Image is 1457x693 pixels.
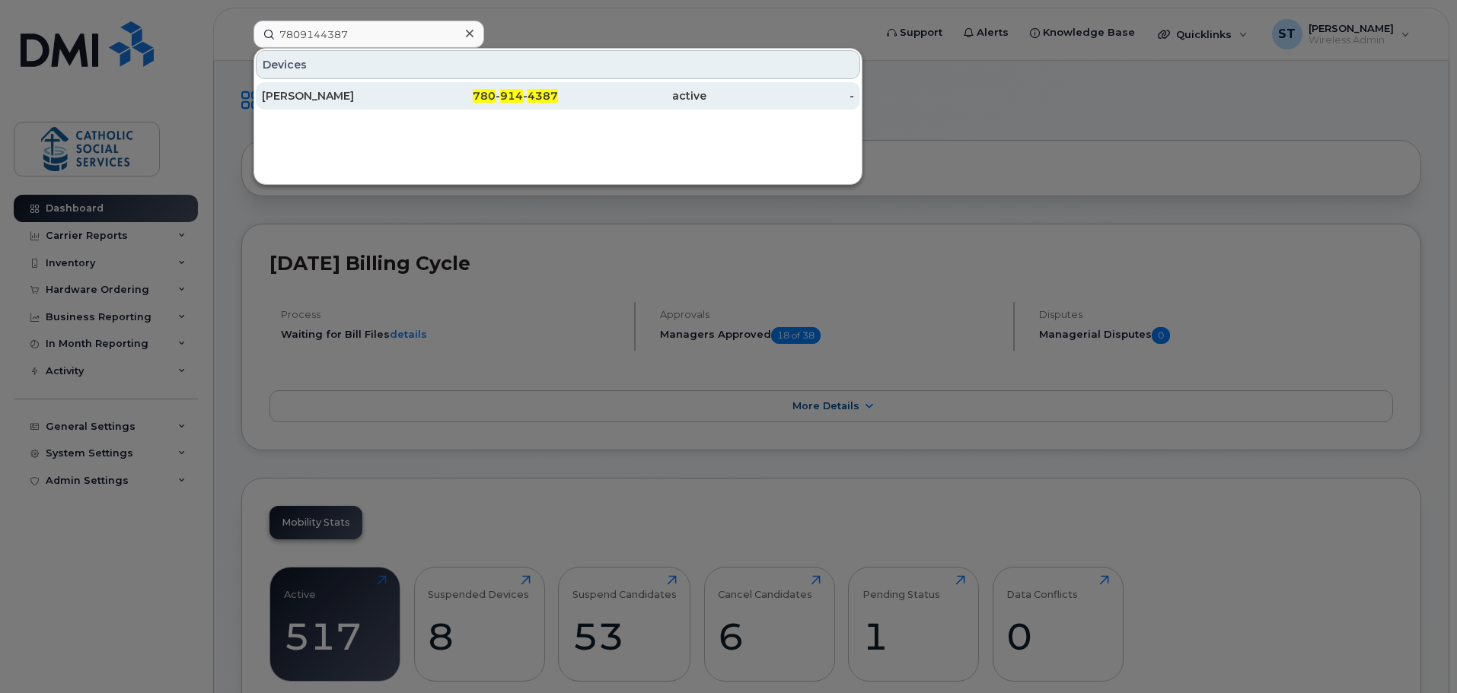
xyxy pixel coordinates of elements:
a: [PERSON_NAME]780-914-4387active- [256,82,860,110]
span: 914 [500,89,523,103]
div: active [558,88,706,103]
span: 780 [473,89,496,103]
span: 4387 [528,89,558,103]
div: - [706,88,855,103]
div: Devices [256,50,860,79]
div: - - [410,88,559,103]
div: [PERSON_NAME] [262,88,410,103]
